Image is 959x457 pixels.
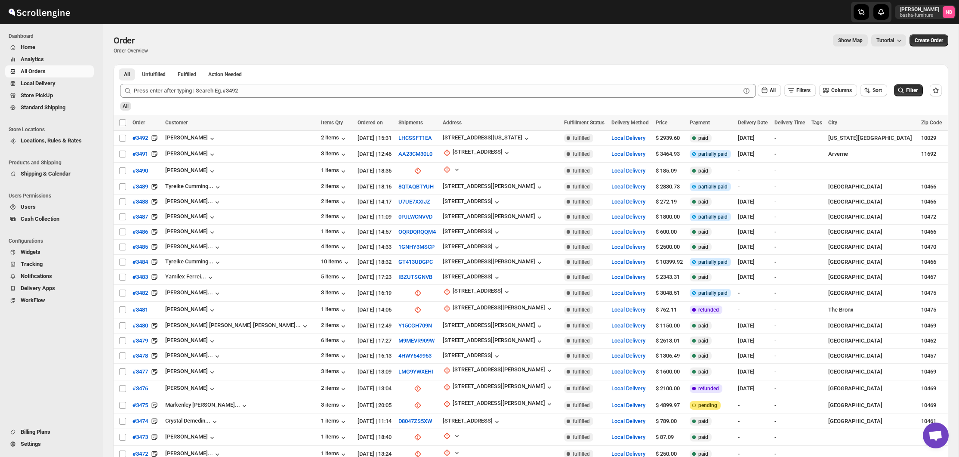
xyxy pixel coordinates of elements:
div: 3 items [321,368,348,377]
span: Customer [165,120,188,126]
span: fulfilled [573,151,590,157]
button: [STREET_ADDRESS] [443,228,501,237]
div: Arverne [828,150,916,158]
span: Unfulfilled [142,71,166,78]
div: [STREET_ADDRESS][PERSON_NAME] [443,322,535,328]
span: Store Locations [9,126,97,133]
span: Fulfilled [178,71,196,78]
span: Create Order [915,37,943,44]
span: Products and Shipping [9,159,97,166]
button: All Orders [5,65,94,77]
button: Yamilex Ferrei... [165,273,215,282]
button: 3 items [321,289,348,298]
button: 1 items [321,228,348,237]
div: [PERSON_NAME]... [165,198,213,204]
input: Press enter after typing | Search Eg.#3492 [134,84,740,98]
span: #3488 [133,198,148,206]
span: Delivery Method [611,120,649,126]
button: #3483 [127,270,153,284]
button: #3479 [127,334,153,348]
button: Local Delivery [611,259,645,265]
button: #3481 [127,303,153,317]
div: [PERSON_NAME]... [165,450,213,457]
button: [STREET_ADDRESS] [443,287,511,296]
span: Order [114,35,135,46]
button: Filter [894,84,923,96]
button: Fulfilled [173,68,201,80]
button: 2 items [321,322,348,330]
span: All [123,103,129,109]
div: 2 items [321,213,348,222]
span: Filters [796,87,811,93]
span: partially paid [698,151,728,157]
button: #3489 [127,180,153,194]
p: [PERSON_NAME] [900,6,939,13]
p: basha-furniture [900,13,939,18]
button: 4HWY649963 [398,352,432,359]
span: #3481 [133,306,148,314]
div: 11692 [921,150,943,158]
button: [STREET_ADDRESS][PERSON_NAME] [443,322,544,330]
span: Order [133,120,145,126]
button: [PERSON_NAME] [165,150,216,159]
span: Shipping & Calendar [21,170,71,177]
button: [PERSON_NAME] [165,337,216,346]
div: [DATE] | 12:46 [358,150,393,158]
button: [STREET_ADDRESS][PERSON_NAME] [443,400,554,408]
button: Crystal Demedin... [165,417,219,426]
span: All [770,87,776,93]
button: Local Delivery [611,451,645,457]
button: Analytics [5,53,94,65]
span: #3489 [133,182,148,191]
button: Tracking [5,258,94,270]
button: 3 items [321,401,348,410]
button: Columns [819,84,857,96]
a: Open chat [923,423,949,448]
button: Settings [5,438,94,450]
button: [STREET_ADDRESS] [443,273,501,282]
button: OQRDQRQQM4 [398,228,436,235]
span: Nael Basha [943,6,955,18]
button: Local Delivery [611,135,645,141]
button: 1 items [321,417,348,426]
button: [STREET_ADDRESS] [443,352,501,361]
button: 10 items [321,258,351,267]
button: 5 items [321,273,348,282]
span: #3487 [133,213,148,221]
span: Action Needed [208,71,242,78]
div: [DATE] | 18:36 [358,167,393,175]
div: 1 items [321,167,348,176]
button: AA23CM30L0 [398,151,432,157]
button: #3492 [127,131,153,145]
div: 2 items [321,385,348,393]
span: Filter [906,87,918,93]
span: #3484 [133,258,148,266]
div: 2 items [321,183,348,191]
button: [STREET_ADDRESS][PERSON_NAME] [443,258,544,267]
button: Local Delivery [611,306,645,313]
button: 2 items [321,198,348,207]
button: 0PJLWCNVVD [398,213,432,220]
div: $ 3464.93 [656,150,684,158]
span: Cash Collection [21,216,59,222]
div: 10029 [921,134,943,142]
span: #3482 [133,289,148,297]
button: #3474 [127,414,153,428]
text: NB [946,9,952,15]
button: 4 items [321,243,348,252]
button: D8047ZS5XW [398,418,432,424]
button: #3484 [127,255,153,269]
button: #3473 [127,430,153,444]
div: Yamilex Ferrei... [165,273,206,280]
button: [STREET_ADDRESS] [443,417,501,426]
button: Local Delivery [611,213,645,220]
div: 2 items [321,134,348,143]
span: Settings [21,441,41,447]
button: Local Delivery [611,418,645,424]
button: Widgets [5,246,94,258]
button: #3475 [127,398,153,412]
button: [STREET_ADDRESS][PERSON_NAME] [443,383,554,392]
